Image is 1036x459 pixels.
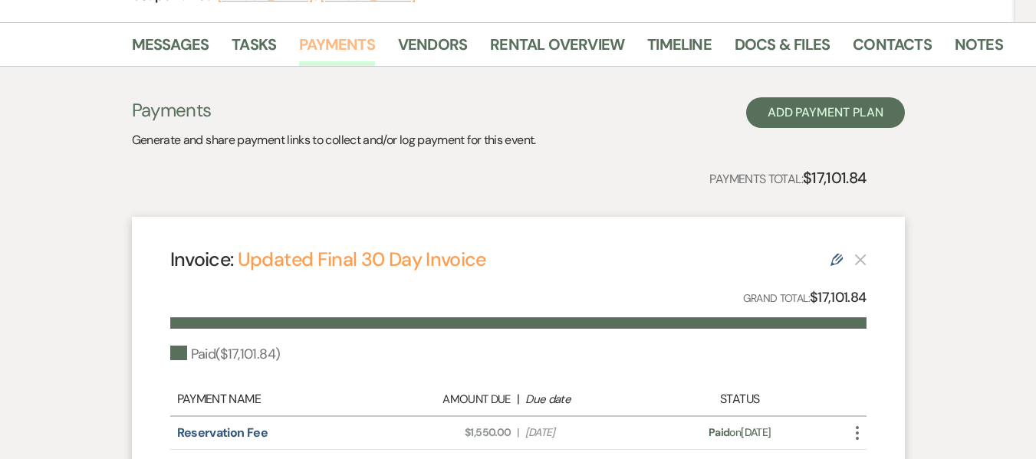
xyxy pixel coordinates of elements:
[232,32,276,66] a: Tasks
[177,425,268,441] a: Reservation Fee
[299,32,375,66] a: Payments
[517,425,518,441] span: |
[398,32,467,66] a: Vendors
[390,391,511,408] div: Amount Due
[132,97,536,123] h3: Payments
[735,32,830,66] a: Docs & Files
[743,287,867,309] p: Grand Total:
[746,97,905,128] button: Add Payment Plan
[647,32,712,66] a: Timeline
[525,425,646,441] span: [DATE]
[238,247,486,272] a: Updated Final 30 Day Invoice
[177,390,382,408] div: Payment Name
[709,425,729,439] span: Paid
[132,32,209,66] a: Messages
[854,253,867,266] button: This payment plan cannot be deleted because it contains links that have been paid through Weven’s...
[955,32,1003,66] a: Notes
[810,288,867,307] strong: $17,101.84
[390,425,511,441] span: $1,550.00
[490,32,624,66] a: Rental Overview
[170,246,486,273] h4: Invoice:
[654,390,824,408] div: Status
[803,168,867,188] strong: $17,101.84
[853,32,932,66] a: Contacts
[525,391,646,408] div: Due date
[132,130,536,150] p: Generate and share payment links to collect and/or log payment for this event.
[170,344,281,365] div: Paid ( $17,101.84 )
[654,425,824,441] div: on [DATE]
[709,166,866,190] p: Payments Total:
[382,390,655,408] div: |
